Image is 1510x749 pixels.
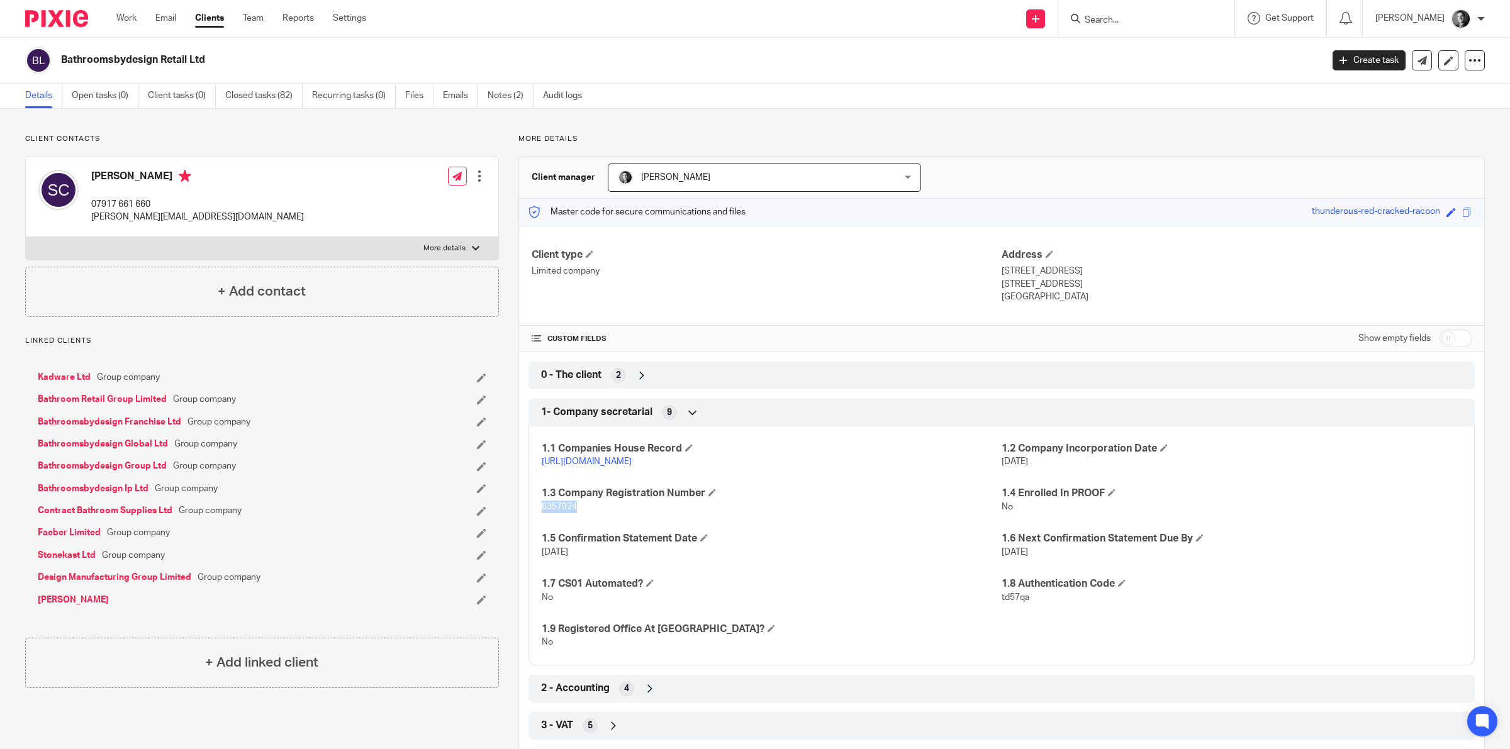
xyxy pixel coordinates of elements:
[38,371,91,384] a: Kadware Ltd
[155,12,176,25] a: Email
[282,12,314,25] a: Reports
[38,438,168,450] a: Bathroomsbydesign Global Ltd
[1312,205,1440,219] div: thunderous-red-cracked-racoon
[38,594,109,606] a: [PERSON_NAME]
[205,653,318,672] h4: + Add linked client
[1375,12,1445,25] p: [PERSON_NAME]
[423,243,466,253] p: More details
[179,504,242,517] span: Group company
[667,406,672,419] span: 9
[1451,9,1471,29] img: DSC_9061-3.jpg
[1002,532,1462,545] h4: 1.6 Next Confirmation Statement Due By
[97,371,160,384] span: Group company
[1002,442,1462,455] h4: 1.2 Company Incorporation Date
[38,571,191,584] a: Design Manufacturing Group Limited
[541,406,652,419] span: 1- Company secretarial
[91,170,304,186] h4: [PERSON_NAME]
[38,482,148,495] a: Bathroomsbydesign Ip Ltd
[1002,548,1028,557] span: [DATE]
[542,532,1002,545] h4: 1.5 Confirmation Statement Date
[588,719,593,732] span: 5
[155,482,218,495] span: Group company
[174,438,237,450] span: Group company
[1333,50,1406,70] a: Create task
[38,460,167,472] a: Bathroomsbydesign Group Ltd
[542,593,553,602] span: No
[1358,332,1431,345] label: Show empty fields
[38,549,96,562] a: Stonekast Ltd
[542,457,632,466] a: [URL][DOMAIN_NAME]
[312,84,396,108] a: Recurring tasks (0)
[542,502,577,511] span: 6357924
[532,334,1002,344] h4: CUSTOM FIELDS
[38,526,101,539] a: Faeber Limited
[542,487,1002,500] h4: 1.3 Company Registration Number
[225,84,303,108] a: Closed tasks (82)
[243,12,264,25] a: Team
[91,198,304,211] p: 07917 661 660
[218,282,306,301] h4: + Add contact
[618,170,633,185] img: DSC_9061-3.jpg
[173,393,236,406] span: Group company
[116,12,137,25] a: Work
[25,10,88,27] img: Pixie
[443,84,478,108] a: Emails
[38,170,79,210] img: svg%3E
[179,170,191,182] i: Primary
[641,173,710,182] span: [PERSON_NAME]
[107,526,170,539] span: Group company
[148,84,216,108] a: Client tasks (0)
[541,719,573,732] span: 3 - VAT
[333,12,366,25] a: Settings
[91,211,304,223] p: [PERSON_NAME][EMAIL_ADDRESS][DOMAIN_NAME]
[528,206,746,218] p: Master code for secure communications and files
[1002,593,1029,602] span: td57qa
[541,682,610,695] span: 2 - Accounting
[542,442,1002,455] h4: 1.1 Companies House Record
[1002,265,1472,277] p: [STREET_ADDRESS]
[624,682,629,695] span: 4
[616,369,621,382] span: 2
[102,549,165,562] span: Group company
[61,53,1063,67] h2: Bathroomsbydesign Retail Ltd
[542,548,568,557] span: [DATE]
[1083,15,1197,26] input: Search
[72,84,138,108] a: Open tasks (0)
[1002,248,1472,262] h4: Address
[1002,577,1462,591] h4: 1.8 Authentication Code
[38,393,167,406] a: Bathroom Retail Group Limited
[532,265,1002,277] p: Limited company
[1265,14,1314,23] span: Get Support
[518,134,1485,144] p: More details
[173,460,236,472] span: Group company
[38,416,181,428] a: Bathroomsbydesign Franchise Ltd
[1002,487,1462,500] h4: 1.4 Enrolled In PROOF
[532,248,1002,262] h4: Client type
[1002,278,1472,291] p: [STREET_ADDRESS]
[405,84,433,108] a: Files
[542,577,1002,591] h4: 1.7 CS01 Automated?
[543,84,591,108] a: Audit logs
[488,84,534,108] a: Notes (2)
[25,84,62,108] a: Details
[187,416,250,428] span: Group company
[25,47,52,74] img: svg%3E
[1002,291,1472,303] p: [GEOGRAPHIC_DATA]
[532,171,595,184] h3: Client manager
[542,623,1002,636] h4: 1.9 Registered Office At [GEOGRAPHIC_DATA]?
[198,571,260,584] span: Group company
[38,504,172,517] a: Contract Bathroom Supplies Ltd
[25,134,499,144] p: Client contacts
[195,12,224,25] a: Clients
[1002,502,1013,511] span: No
[1002,457,1028,466] span: [DATE]
[25,336,499,346] p: Linked clients
[542,638,553,646] span: No
[541,369,601,382] span: 0 - The client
